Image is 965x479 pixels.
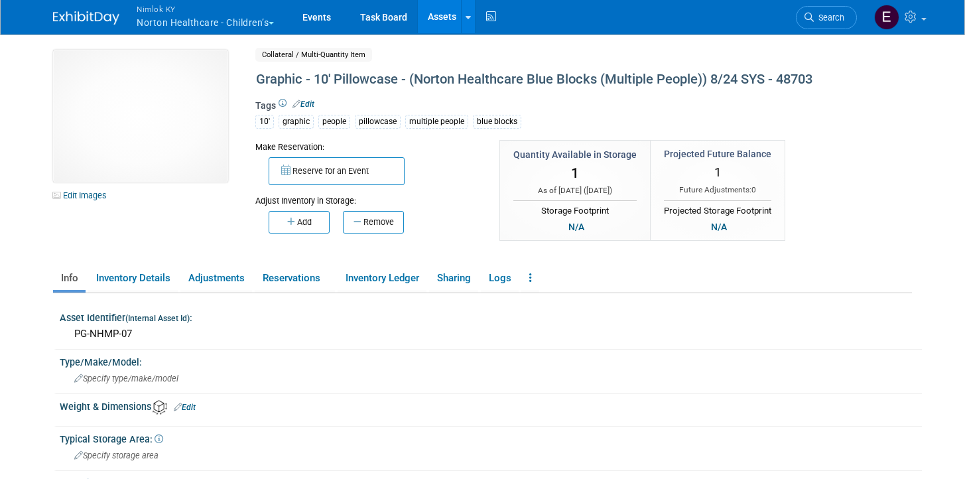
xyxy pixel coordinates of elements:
[751,185,756,194] span: 0
[405,115,468,129] div: multiple people
[707,220,731,234] div: N/A
[125,314,190,323] small: (Internal Asset Id)
[255,140,480,153] div: Make Reservation:
[60,434,163,445] span: Typical Storage Area:
[60,308,922,324] div: Asset Identifier :
[53,267,86,290] a: Info
[255,48,372,62] span: Collateral / Multi-Quantity Item
[74,374,178,383] span: Specify type/make/model
[269,211,330,234] button: Add
[664,184,771,196] div: Future Adjustments:
[53,50,228,182] img: View Images
[255,267,335,290] a: Reservations
[153,400,167,415] img: Asset Weight and Dimensions
[88,267,178,290] a: Inventory Details
[513,185,637,196] div: As of [DATE] ( )
[429,267,478,290] a: Sharing
[53,11,119,25] img: ExhibitDay
[338,267,426,290] a: Inventory Ledger
[255,99,821,137] div: Tags
[292,100,314,109] a: Edit
[255,115,274,129] div: 10'
[279,115,314,129] div: graphic
[571,165,579,181] span: 1
[255,185,480,207] div: Adjust Inventory in Storage:
[586,186,610,195] span: [DATE]
[180,267,252,290] a: Adjustments
[355,115,401,129] div: pillowcase
[513,200,637,218] div: Storage Footprint
[269,157,405,185] button: Reserve for an Event
[796,6,857,29] a: Search
[481,267,519,290] a: Logs
[513,148,637,161] div: Quantity Available in Storage
[70,324,912,344] div: PG-NHMP-07
[564,220,588,234] div: N/A
[664,200,771,218] div: Projected Storage Footprint
[60,397,922,415] div: Weight & Dimensions
[473,115,521,129] div: blue blocks
[174,403,196,412] a: Edit
[318,115,350,129] div: people
[874,5,899,30] img: Elizabeth Griffin
[814,13,844,23] span: Search
[53,187,112,204] a: Edit Images
[714,165,722,180] span: 1
[74,450,159,460] span: Specify storage area
[664,147,771,161] div: Projected Future Balance
[137,2,274,16] span: Nimlok KY
[343,211,404,234] button: Remove
[60,352,922,369] div: Type/Make/Model:
[251,68,821,92] div: Graphic - 10' Pillowcase - (Norton Healthcare Blue Blocks (Multiple People)) 8/24 SYS - 48703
